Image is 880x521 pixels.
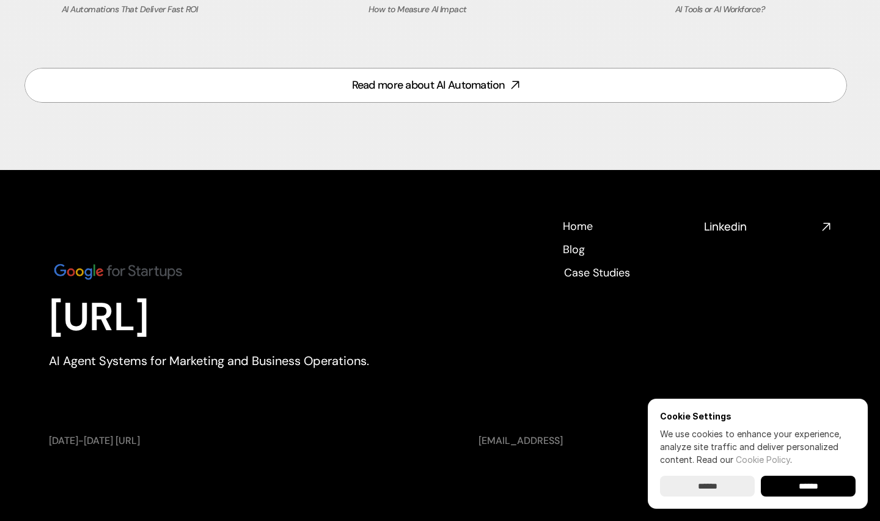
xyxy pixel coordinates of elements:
[479,434,563,447] a: [EMAIL_ADDRESS]
[697,454,792,465] span: Read our .
[736,454,790,465] a: Cookie Policy
[660,427,856,466] p: We use cookies to enhance your experience, analyze site traffic and deliver personalized content.
[562,265,631,279] a: Case Studies
[562,219,689,279] nav: Footer navigation
[563,219,593,234] p: Home
[564,265,630,281] p: Case Studies
[352,78,505,93] div: Read more about AI Automation
[24,68,847,103] a: Read more about AI Automation
[49,352,385,369] p: AI Agent Systems for Marketing and Business Operations.
[562,219,593,232] a: Home
[49,434,349,448] p: [DATE]-[DATE] [URL]
[704,219,831,234] nav: Social media links
[704,219,816,234] h4: Linkedin
[704,219,831,234] a: Linkedin
[49,294,385,341] p: [URL]
[563,242,585,257] p: Blog
[562,242,585,256] a: Blog
[660,411,856,421] h6: Cookie Settings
